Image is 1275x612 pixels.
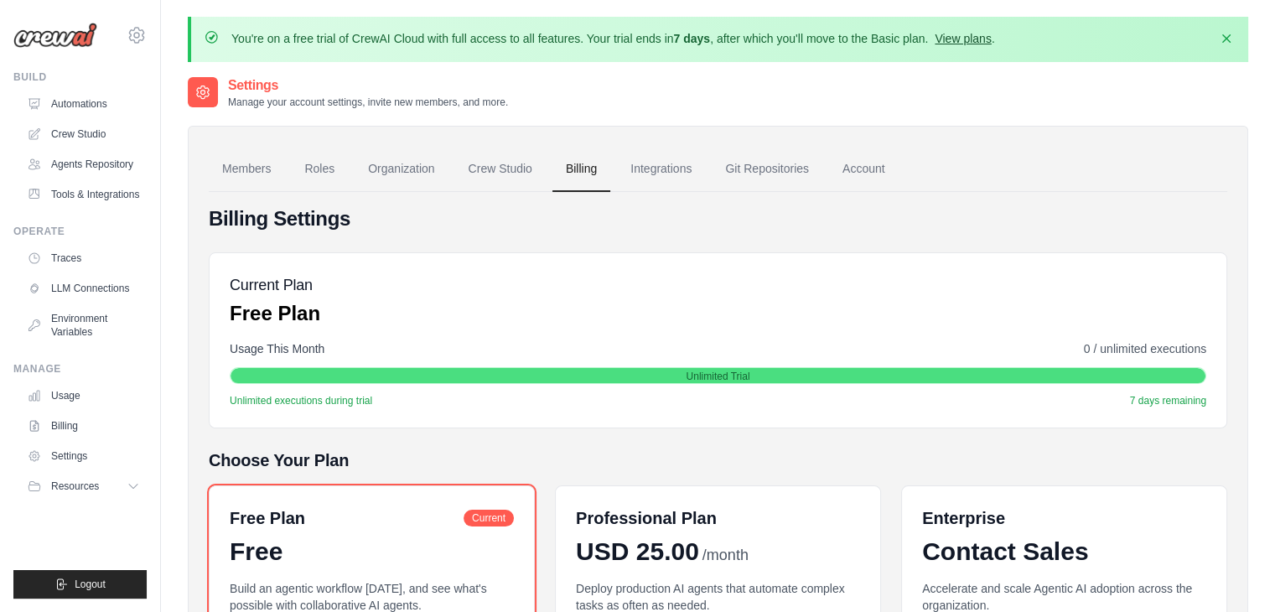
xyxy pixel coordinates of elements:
[829,147,899,192] a: Account
[355,147,448,192] a: Organization
[576,506,717,530] h6: Professional Plan
[935,32,991,45] a: View plans
[228,96,508,109] p: Manage your account settings, invite new members, and more.
[1130,394,1206,407] span: 7 days remaining
[617,147,705,192] a: Integrations
[673,32,710,45] strong: 7 days
[51,480,99,493] span: Resources
[230,506,305,530] h6: Free Plan
[209,449,1227,472] h5: Choose Your Plan
[13,362,147,376] div: Manage
[230,537,514,567] div: Free
[20,382,147,409] a: Usage
[291,147,348,192] a: Roles
[20,121,147,148] a: Crew Studio
[13,570,147,599] button: Logout
[686,370,749,383] span: Unlimited Trial
[20,181,147,208] a: Tools & Integrations
[13,23,97,48] img: Logo
[1084,340,1206,357] span: 0 / unlimited executions
[13,70,147,84] div: Build
[20,473,147,500] button: Resources
[20,443,147,469] a: Settings
[922,506,1206,530] h6: Enterprise
[455,147,546,192] a: Crew Studio
[20,275,147,302] a: LLM Connections
[712,147,822,192] a: Git Repositories
[20,245,147,272] a: Traces
[576,537,699,567] span: USD 25.00
[230,340,324,357] span: Usage This Month
[209,205,1227,232] h4: Billing Settings
[702,544,749,567] span: /month
[552,147,610,192] a: Billing
[230,273,320,297] h5: Current Plan
[230,394,372,407] span: Unlimited executions during trial
[75,578,106,591] span: Logout
[20,305,147,345] a: Environment Variables
[20,412,147,439] a: Billing
[922,537,1206,567] div: Contact Sales
[230,300,320,327] p: Free Plan
[228,75,508,96] h2: Settings
[209,147,284,192] a: Members
[231,30,995,47] p: You're on a free trial of CrewAI Cloud with full access to all features. Your trial ends in , aft...
[20,91,147,117] a: Automations
[13,225,147,238] div: Operate
[20,151,147,178] a: Agents Repository
[464,510,514,526] span: Current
